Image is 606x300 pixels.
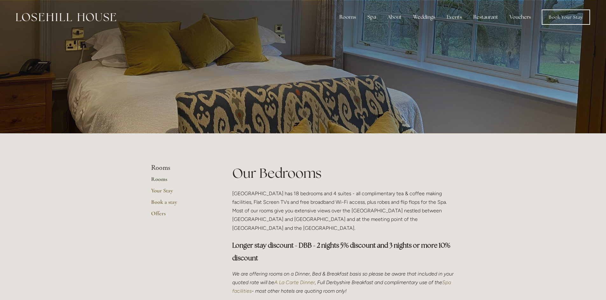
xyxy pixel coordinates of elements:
[151,210,212,221] a: Offers
[151,198,212,210] a: Book a stay
[232,271,455,285] em: We are offering rooms on a Dinner, Bed & Breakfast basis so please be aware that included in your...
[382,11,407,23] div: About
[151,187,212,198] a: Your Stay
[232,241,451,262] strong: Longer stay discount - DBB - 2 nights 5% discount and 3 nights or more 10% discount
[315,279,442,285] em: , Full Derbyshire Breakfast and complimentary use of the
[252,288,347,294] em: - most other hotels are quoting room only!
[274,279,315,285] a: A La Carte Dinner
[334,11,361,23] div: Rooms
[442,11,467,23] div: Events
[16,13,116,21] img: Losehill House
[232,164,455,183] h1: Our Bedrooms
[151,176,212,187] a: Rooms
[151,164,212,172] li: Rooms
[362,11,381,23] div: Spa
[408,11,440,23] div: Weddings
[542,10,590,25] a: Book Your Stay
[232,189,455,232] p: [GEOGRAPHIC_DATA] has 18 bedrooms and 4 suites - all complimentary tea & coffee making facilities...
[505,11,536,23] a: Vouchers
[468,11,503,23] div: Restaurant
